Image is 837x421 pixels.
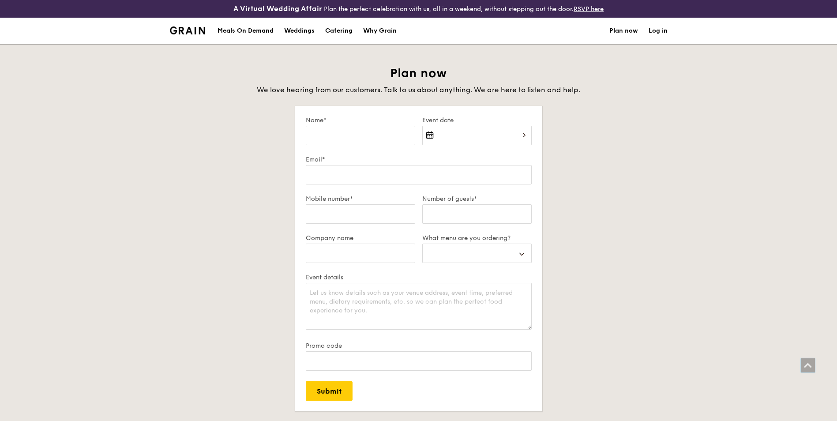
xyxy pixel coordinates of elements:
[649,18,668,44] a: Log in
[306,342,532,350] label: Promo code
[609,18,638,44] a: Plan now
[306,195,415,203] label: Mobile number*
[306,274,532,281] label: Event details
[306,234,415,242] label: Company name
[279,18,320,44] a: Weddings
[422,117,532,124] label: Event date
[325,18,353,44] div: Catering
[165,4,673,14] div: Plan the perfect celebration with us, all in a weekend, without stepping out the door.
[170,26,206,34] a: Logotype
[320,18,358,44] a: Catering
[358,18,402,44] a: Why Grain
[363,18,397,44] div: Why Grain
[233,4,322,14] h4: A Virtual Wedding Affair
[257,86,580,94] span: We love hearing from our customers. Talk to us about anything. We are here to listen and help.
[422,195,532,203] label: Number of guests*
[170,26,206,34] img: Grain
[306,283,532,330] textarea: Let us know details such as your venue address, event time, preferred menu, dietary requirements,...
[422,234,532,242] label: What menu are you ordering?
[306,156,532,163] label: Email*
[390,66,447,81] span: Plan now
[212,18,279,44] a: Meals On Demand
[284,18,315,44] div: Weddings
[306,117,415,124] label: Name*
[218,18,274,44] div: Meals On Demand
[306,381,353,401] input: Submit
[574,5,604,13] a: RSVP here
